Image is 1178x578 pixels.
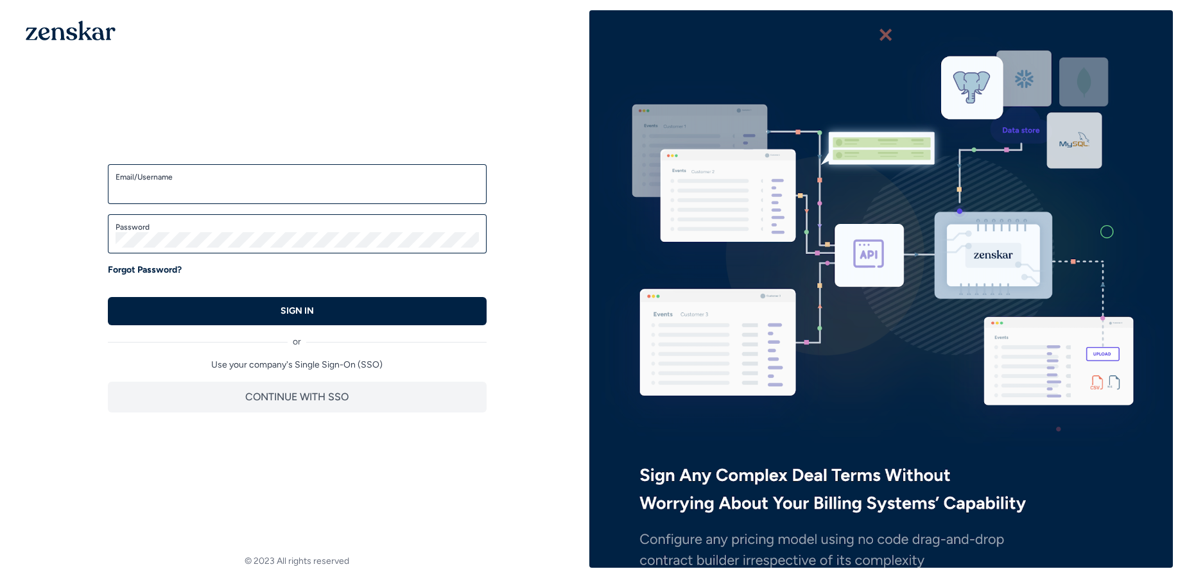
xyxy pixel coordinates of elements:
[108,264,182,276] a: Forgot Password?
[108,297,487,325] button: SIGN IN
[116,222,479,232] label: Password
[26,21,116,40] img: 1OGAJ2xQqyY4LXKgY66KYq0eOWRCkrZdAb3gUhuVAqdWPZE9SRJmCz+oDMSn4zDLXe31Ii730ItAGKgCKgCCgCikA4Av8PJUP...
[116,172,479,182] label: Email/Username
[108,325,487,348] div: or
[281,305,314,318] p: SIGN IN
[5,555,589,568] footer: © 2023 All rights reserved
[108,359,487,371] p: Use your company's Single Sign-On (SSO)
[108,382,487,412] button: CONTINUE WITH SSO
